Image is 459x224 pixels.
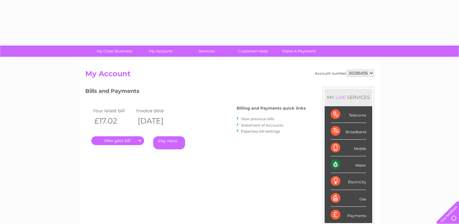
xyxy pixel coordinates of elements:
[331,140,366,156] div: Mobile
[241,123,283,127] a: Statement of Accounts
[334,94,347,100] div: LIVE
[325,89,372,106] div: MY SERVICES
[331,106,366,123] div: Telecoms
[228,46,278,57] a: Customer Help
[331,207,366,223] div: Payments
[136,46,186,57] a: My Account
[274,46,324,57] a: Make A Payment
[331,156,366,173] div: Water
[91,136,144,145] a: .
[135,115,178,127] th: [DATE]
[241,117,274,121] a: View previous bills
[315,70,374,77] div: Account number
[89,46,140,57] a: My Clear Business
[331,123,366,140] div: Broadband
[153,136,185,149] a: Pay Here
[237,106,306,110] h4: Billing and Payments quick links
[91,115,135,127] th: £17.02
[182,46,232,57] a: Services
[241,129,280,134] a: Paperless bill settings
[331,190,366,207] div: Gas
[91,107,135,115] td: Your latest bill
[135,107,178,115] td: Invoice date
[85,70,374,81] h2: My Account
[331,173,366,190] div: Electricity
[85,87,306,97] h3: Bills and Payments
